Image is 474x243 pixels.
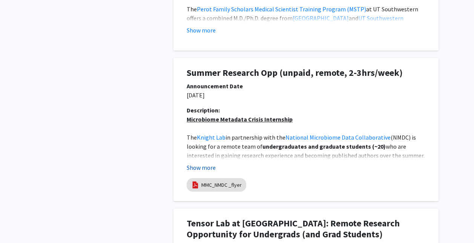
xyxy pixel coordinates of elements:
span: The [187,5,197,13]
button: Show more [187,163,216,172]
iframe: Chat [6,209,32,237]
a: [GEOGRAPHIC_DATA] [293,14,349,22]
img: pdf_icon.png [191,181,199,189]
a: Knight Lab [197,134,225,141]
p: [DATE] [187,91,425,100]
div: Announcement Date [187,82,425,91]
strong: undergraduates and graduate students (~20) [262,143,386,150]
span: who are interested in gaining research experience and becoming published authors over the summer.... [187,143,426,168]
h1: Tensor Lab at [GEOGRAPHIC_DATA]: Remote Research Opportunity for Undergrads (and Grad Students) [187,218,425,240]
p: [GEOGRAPHIC_DATA][US_STATE] [187,133,425,196]
span: in partnership with the [225,134,285,141]
u: Microbiome Metadata Crisis Internship [187,115,293,123]
a: National Microbiome Data Collaborative [285,134,391,141]
button: Show more [187,26,216,35]
a: MMC_NMDC _flyer [201,181,242,189]
span: The [187,134,197,141]
span: and [349,14,358,22]
div: Description: [187,106,425,115]
h1: Summer Research Opp (unpaid, remote, 2-3hrs/week) [187,68,425,78]
a: Perot Family Scholars Medical Scientist Training Program (MSTP) [197,5,366,13]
